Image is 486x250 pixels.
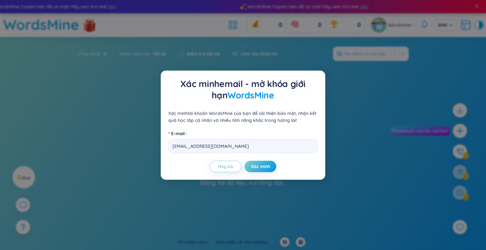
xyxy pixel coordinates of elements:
[210,161,241,172] button: Hủy bỏ
[168,139,318,153] input: E-mail
[212,78,305,101] font: email - mở khóa giới hạn
[245,161,276,172] button: Xác minh
[218,164,233,169] font: Hủy bỏ
[227,90,274,101] font: WordsMine
[168,110,188,116] font: Xác minh
[180,78,219,89] font: Xác minh
[168,110,316,123] font: tài khoản WordsMine của bạn để cải thiện bảo mật, nhận kết quả học tập cá nhân và nhiều tính năng...
[168,128,189,139] label: E-mail
[171,131,185,136] font: E-mail
[251,164,270,169] font: Xác minh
